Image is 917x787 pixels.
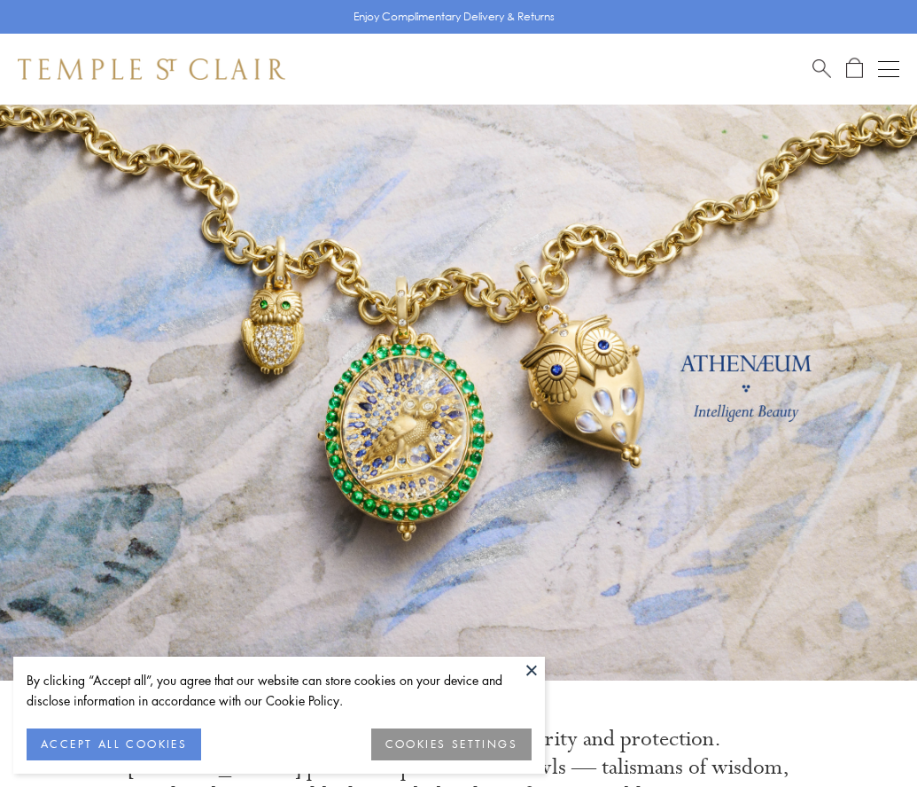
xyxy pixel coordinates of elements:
[18,58,285,80] img: Temple St. Clair
[27,729,201,760] button: ACCEPT ALL COOKIES
[846,58,863,80] a: Open Shopping Bag
[354,8,555,26] p: Enjoy Complimentary Delivery & Returns
[371,729,532,760] button: COOKIES SETTINGS
[27,670,532,711] div: By clicking “Accept all”, you agree that our website can store cookies on your device and disclos...
[878,58,899,80] button: Open navigation
[812,58,831,80] a: Search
